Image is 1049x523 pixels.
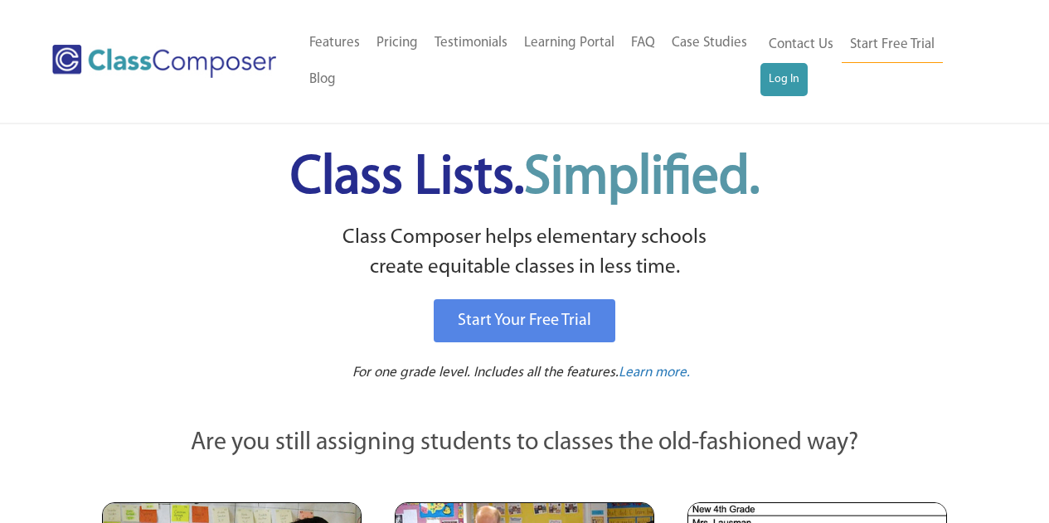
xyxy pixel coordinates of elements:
a: Start Your Free Trial [434,299,615,342]
p: Are you still assigning students to classes the old-fashioned way? [102,425,948,462]
a: FAQ [623,25,663,61]
p: Class Composer helps elementary schools create equitable classes in less time. [100,223,950,283]
span: Simplified. [524,152,760,206]
a: Start Free Trial [842,27,943,64]
span: Learn more. [619,366,690,380]
a: Pricing [368,25,426,61]
a: Learn more. [619,363,690,384]
a: Blog [301,61,344,98]
nav: Header Menu [301,25,760,98]
a: Testimonials [426,25,516,61]
a: Contact Us [760,27,842,63]
a: Log In [760,63,808,96]
nav: Header Menu [760,27,984,96]
span: Class Lists. [290,152,760,206]
a: Features [301,25,368,61]
a: Case Studies [663,25,755,61]
span: Start Your Free Trial [458,312,591,329]
img: Class Composer [52,45,276,78]
span: For one grade level. Includes all the features. [352,366,619,380]
a: Learning Portal [516,25,623,61]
